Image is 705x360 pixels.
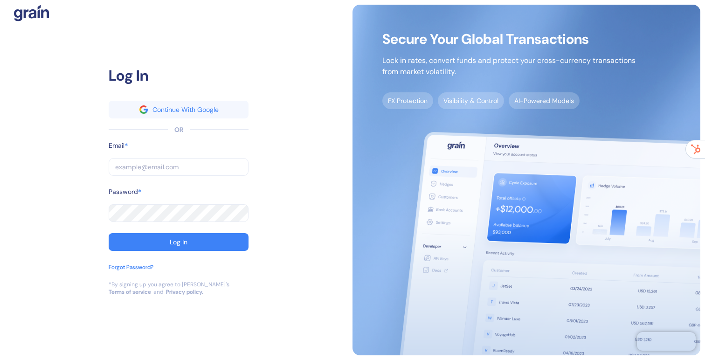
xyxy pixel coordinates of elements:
span: FX Protection [382,92,433,109]
input: example@email.com [109,158,249,176]
span: Secure Your Global Transactions [382,35,636,44]
span: Visibility & Control [438,92,504,109]
label: Email [109,141,124,151]
a: Terms of service [109,288,151,296]
div: Log In [109,64,249,87]
div: OR [174,125,183,135]
button: Forgot Password? [109,263,153,281]
iframe: Chatra live chat [637,332,696,351]
img: google [139,105,148,114]
p: Lock in rates, convert funds and protect your cross-currency transactions from market volatility. [382,55,636,77]
div: Forgot Password? [109,263,153,271]
img: signup-main-image [352,5,700,355]
label: Password [109,187,138,197]
button: Log In [109,233,249,251]
a: Privacy policy. [166,288,203,296]
img: logo [14,5,49,21]
div: Log In [170,239,187,245]
span: AI-Powered Models [509,92,580,109]
div: Continue With Google [152,106,219,113]
div: and [153,288,164,296]
button: googleContinue With Google [109,101,249,118]
div: *By signing up you agree to [PERSON_NAME]’s [109,281,229,288]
